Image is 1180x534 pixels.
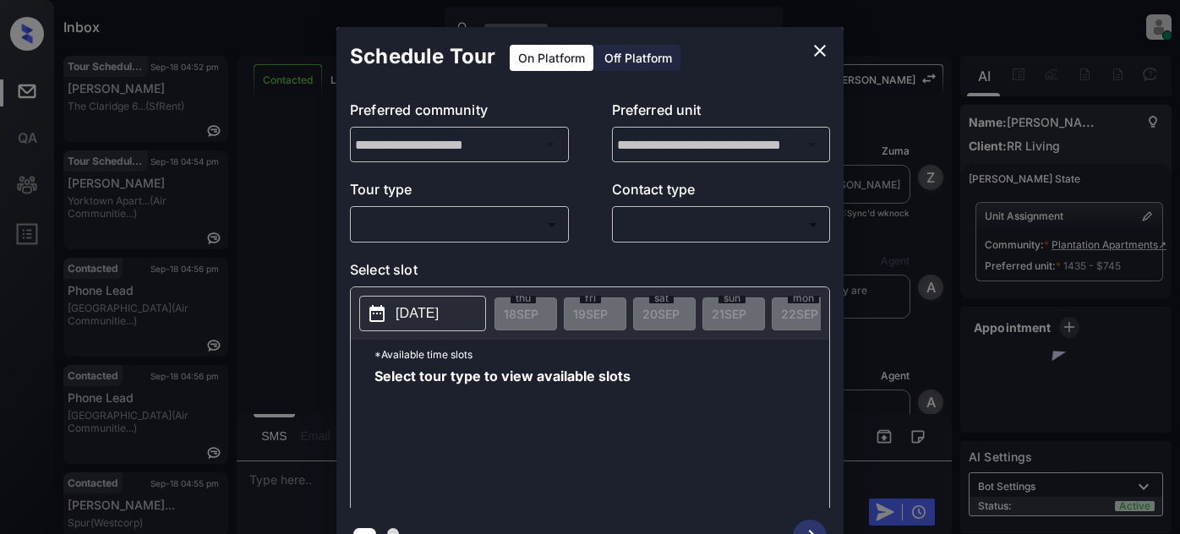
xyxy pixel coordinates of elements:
h2: Schedule Tour [336,27,509,86]
p: *Available time slots [374,340,829,369]
p: Preferred community [350,100,569,127]
div: Off Platform [596,45,680,71]
p: Select slot [350,259,830,286]
p: [DATE] [396,303,439,324]
div: On Platform [510,45,593,71]
p: Contact type [612,179,831,206]
button: [DATE] [359,296,486,331]
button: close [803,34,837,68]
p: Tour type [350,179,569,206]
span: Select tour type to view available slots [374,369,631,504]
p: Preferred unit [612,100,831,127]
